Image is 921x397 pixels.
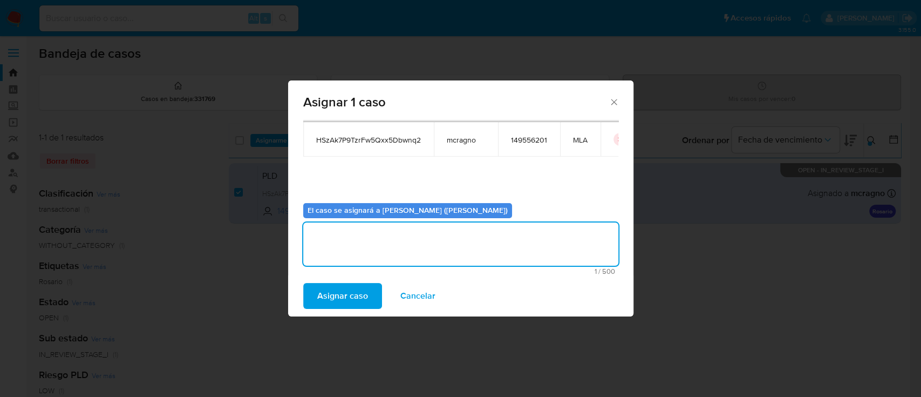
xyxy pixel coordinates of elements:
span: mcragno [447,135,485,145]
button: Asignar caso [303,283,382,309]
button: icon-button [613,133,626,146]
button: Cerrar ventana [609,97,618,106]
button: Cancelar [386,283,449,309]
span: Asignar 1 caso [303,96,609,109]
span: HSzAk7P9TzrFw5Qxx5Dbwnq2 [316,135,421,145]
span: 149556201 [511,135,547,145]
span: Máximo 500 caracteres [306,268,615,275]
span: Cancelar [400,284,435,308]
span: MLA [573,135,588,145]
span: Asignar caso [317,284,368,308]
b: El caso se asignará a [PERSON_NAME] ([PERSON_NAME]) [308,205,508,216]
div: assign-modal [288,80,633,317]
